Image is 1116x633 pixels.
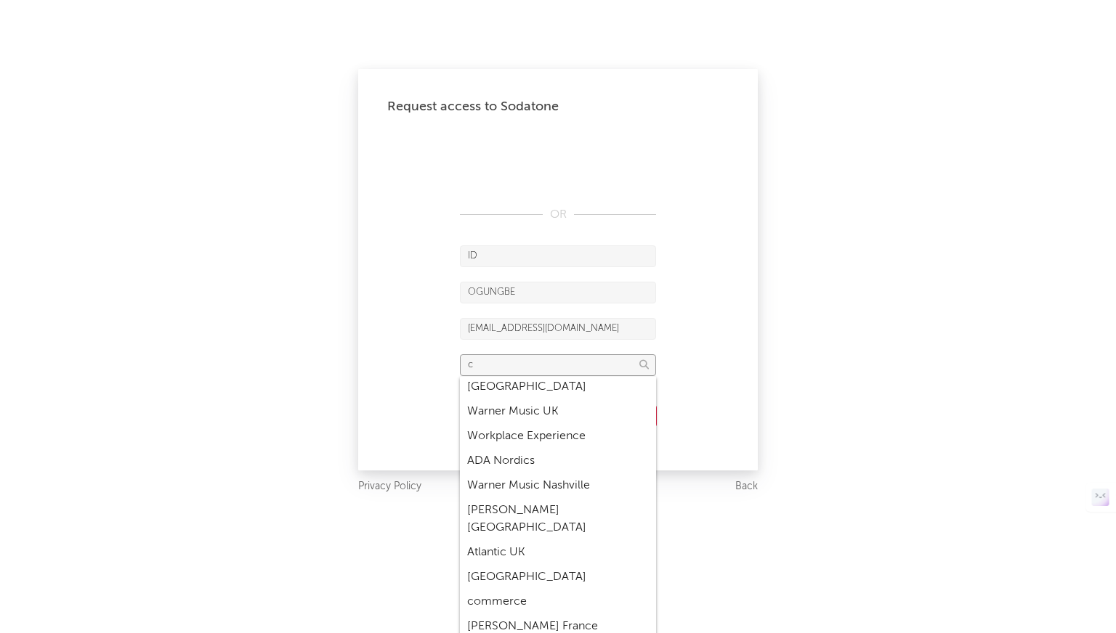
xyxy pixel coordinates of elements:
[460,354,656,376] input: Division
[460,357,656,399] div: [PERSON_NAME] [GEOGRAPHIC_DATA]
[460,424,656,449] div: Workplace Experience
[460,498,656,540] div: [PERSON_NAME] [GEOGRAPHIC_DATA]
[460,206,656,224] div: OR
[387,98,729,115] div: Request access to Sodatone
[460,565,656,589] div: [GEOGRAPHIC_DATA]
[460,589,656,614] div: commerce
[460,245,656,267] input: First Name
[460,449,656,473] div: ADA Nordics
[460,473,656,498] div: Warner Music Nashville
[460,399,656,424] div: Warner Music UK
[460,540,656,565] div: Atlantic UK
[460,282,656,303] input: Last Name
[358,478,421,496] a: Privacy Policy
[735,478,758,496] a: Back
[460,318,656,340] input: Email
